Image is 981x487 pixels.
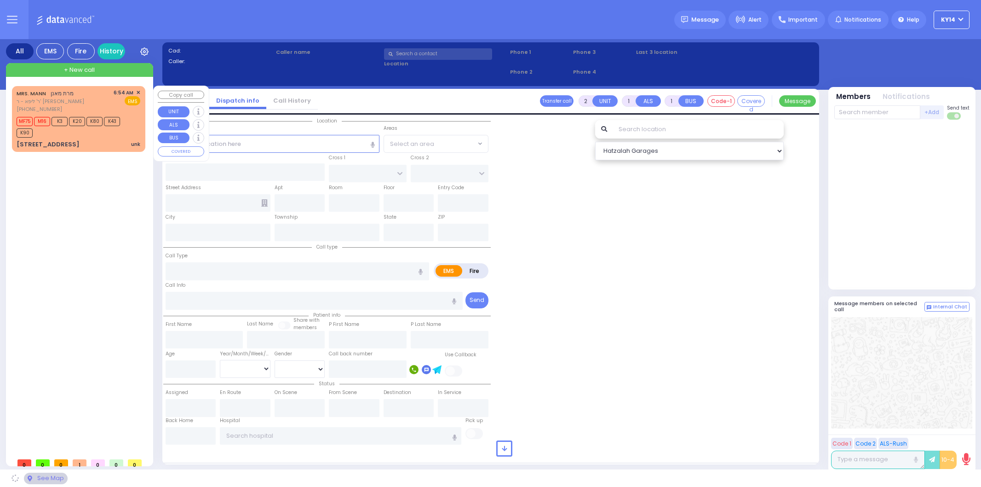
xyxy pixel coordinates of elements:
[67,43,95,59] div: Fire
[69,117,85,126] span: K20
[36,459,50,466] span: 0
[166,321,192,328] label: First Name
[329,389,357,396] label: From Scene
[312,117,342,124] span: Location
[275,214,298,221] label: Township
[17,90,46,97] a: MRS. MANN
[329,321,359,328] label: P First Name
[158,146,204,157] button: COVERED
[924,302,970,312] button: Internal Chat
[51,89,74,97] span: מרת מאנן
[17,117,33,126] span: MF75
[384,389,411,396] label: Destination
[831,438,853,449] button: Code 1
[275,389,297,396] label: On Scene
[36,14,98,25] img: Logo
[681,16,688,23] img: message.svg
[836,92,871,102] button: Members
[220,427,461,445] input: Search hospital
[592,95,618,107] button: UNIT
[73,459,86,466] span: 1
[158,133,189,144] button: BUS
[131,141,140,148] div: unk
[462,265,488,277] label: Fire
[883,92,930,102] button: Notifications
[136,89,140,97] span: ✕
[128,459,142,466] span: 0
[17,128,33,138] span: K90
[166,417,193,424] label: Back Home
[947,104,970,111] span: Send text
[158,106,189,117] button: UNIT
[445,351,476,359] label: Use Callback
[54,459,68,466] span: 0
[36,43,64,59] div: EMS
[779,95,816,107] button: Message
[748,16,762,24] span: Alert
[927,305,931,310] img: comment-alt.png
[220,417,240,424] label: Hospital
[834,105,920,119] input: Search member
[104,117,120,126] span: K43
[158,119,189,130] button: ALS
[158,91,204,99] button: Copy call
[834,301,924,313] h5: Message members on selected call
[166,282,185,289] label: Call Info
[384,214,396,221] label: State
[166,214,175,221] label: City
[436,265,462,277] label: EMS
[275,184,283,191] label: Apt
[24,473,67,484] div: See map
[636,48,724,56] label: Last 3 location
[844,16,881,24] span: Notifications
[91,459,105,466] span: 0
[34,117,50,126] span: M16
[276,48,381,56] label: Caller name
[261,199,268,207] span: Other building occupants
[573,68,633,76] span: Phone 4
[6,43,34,59] div: All
[166,135,379,152] input: Search location here
[114,89,133,96] span: 6:54 AM
[878,438,908,449] button: ALS-Rush
[312,243,342,250] span: Call type
[510,68,570,76] span: Phone 2
[934,11,970,29] button: KY14
[438,184,464,191] label: Entry Code
[17,105,62,113] span: [PHONE_NUMBER]
[220,350,270,358] div: Year/Month/Week/Day
[329,184,343,191] label: Room
[438,214,445,221] label: ZIP
[573,48,633,56] span: Phone 3
[109,459,123,466] span: 0
[411,321,441,328] label: P Last Name
[17,140,80,149] div: [STREET_ADDRESS]
[907,16,919,24] span: Help
[168,58,273,65] label: Caller:
[788,16,818,24] span: Important
[691,15,719,24] span: Message
[438,389,461,396] label: In Service
[384,184,395,191] label: Floor
[17,459,31,466] span: 0
[314,380,339,387] span: Status
[707,95,735,107] button: Code-1
[275,350,292,358] label: Gender
[220,389,241,396] label: En Route
[465,292,488,308] button: Send
[166,252,188,260] label: Call Type
[98,43,125,59] a: History
[209,96,266,105] a: Dispatch info
[384,125,397,132] label: Areas
[329,350,373,358] label: Call back number
[329,154,345,162] label: Cross 1
[390,139,434,149] span: Select an area
[941,16,955,24] span: KY14
[510,48,570,56] span: Phone 1
[540,95,574,107] button: Transfer call
[737,95,765,107] button: Covered
[384,60,507,68] label: Location
[166,350,175,358] label: Age
[166,389,188,396] label: Assigned
[64,65,95,75] span: + New call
